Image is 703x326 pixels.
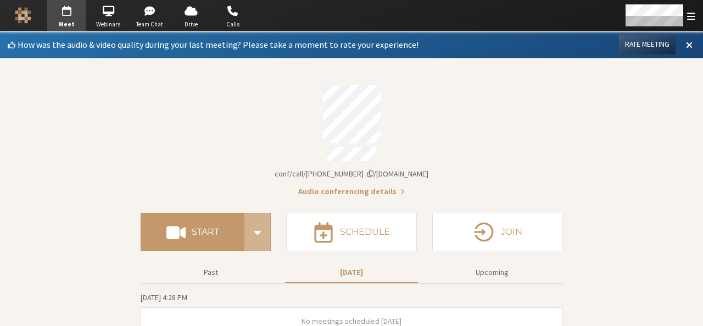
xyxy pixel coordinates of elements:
[89,20,127,29] span: Webinars
[501,228,522,236] h4: Join
[144,263,277,282] button: Past
[302,316,401,326] span: No meetings scheduled [DATE]
[275,169,428,179] span: Copy my meeting room link
[285,263,418,282] button: [DATE]
[141,78,562,197] section: Account details
[192,228,219,236] h4: Start
[141,213,244,251] button: Start
[18,39,419,50] span: How was the audio & video quality during your last meeting? Please take a moment to rate your exp...
[340,228,390,236] h4: Schedule
[131,20,169,29] span: Team Chat
[172,20,210,29] span: Drive
[619,35,676,54] button: Rate Meeting
[15,7,31,24] img: Iotum
[426,263,559,282] button: Upcoming
[47,20,86,29] span: Meet
[298,186,405,197] button: Audio conferencing details
[244,213,271,251] div: Start conference options
[275,168,428,180] button: Copy my meeting room linkCopy my meeting room link
[286,213,416,251] button: Schedule
[214,20,252,29] span: Calls
[432,213,562,251] button: Join
[141,292,187,302] span: [DATE] 4:28 PM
